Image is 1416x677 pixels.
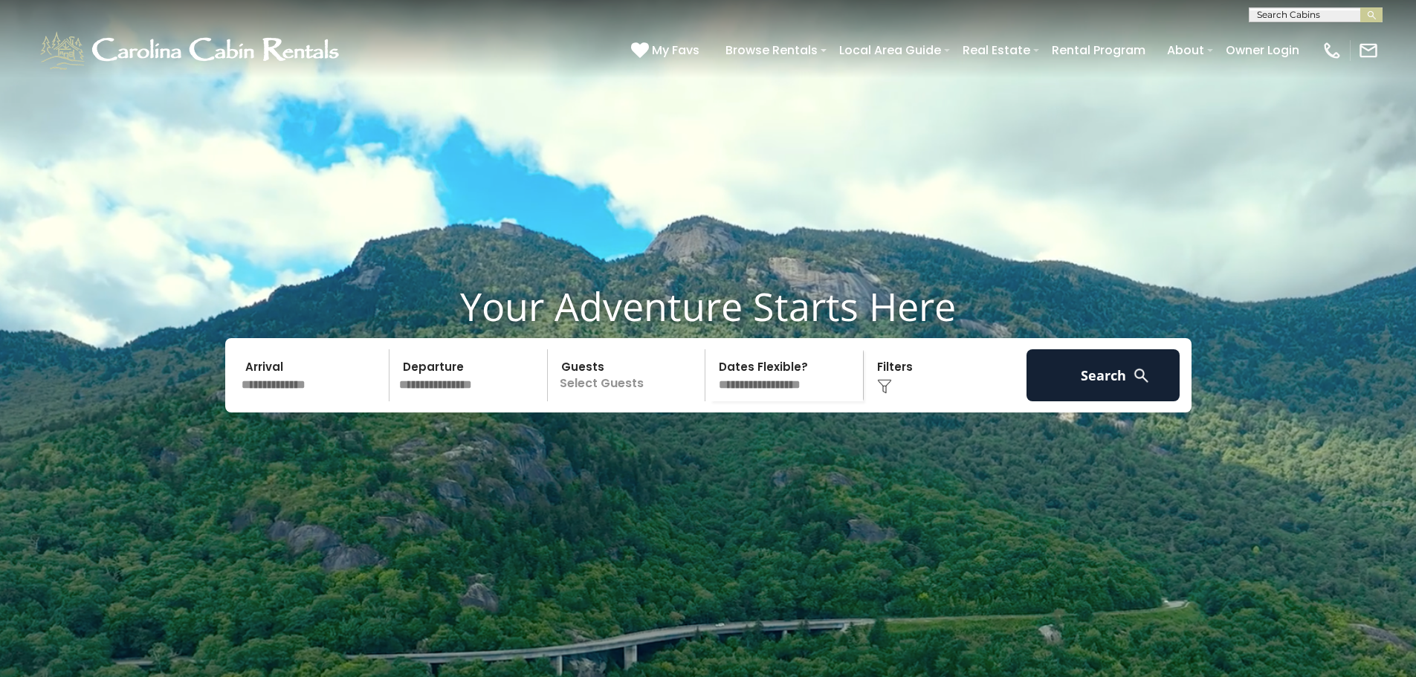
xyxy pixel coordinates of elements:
a: Rental Program [1044,37,1153,63]
a: My Favs [631,41,703,60]
a: About [1160,37,1212,63]
a: Real Estate [955,37,1038,63]
img: White-1-1-2.png [37,28,346,73]
a: Local Area Guide [832,37,948,63]
img: mail-regular-white.png [1358,40,1379,61]
a: Owner Login [1218,37,1307,63]
p: Select Guests [552,349,705,401]
button: Search [1027,349,1180,401]
img: filter--v1.png [877,379,892,394]
span: My Favs [652,41,699,59]
a: Browse Rentals [718,37,825,63]
img: phone-regular-white.png [1322,40,1342,61]
h1: Your Adventure Starts Here [11,283,1405,329]
img: search-regular-white.png [1132,366,1151,385]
